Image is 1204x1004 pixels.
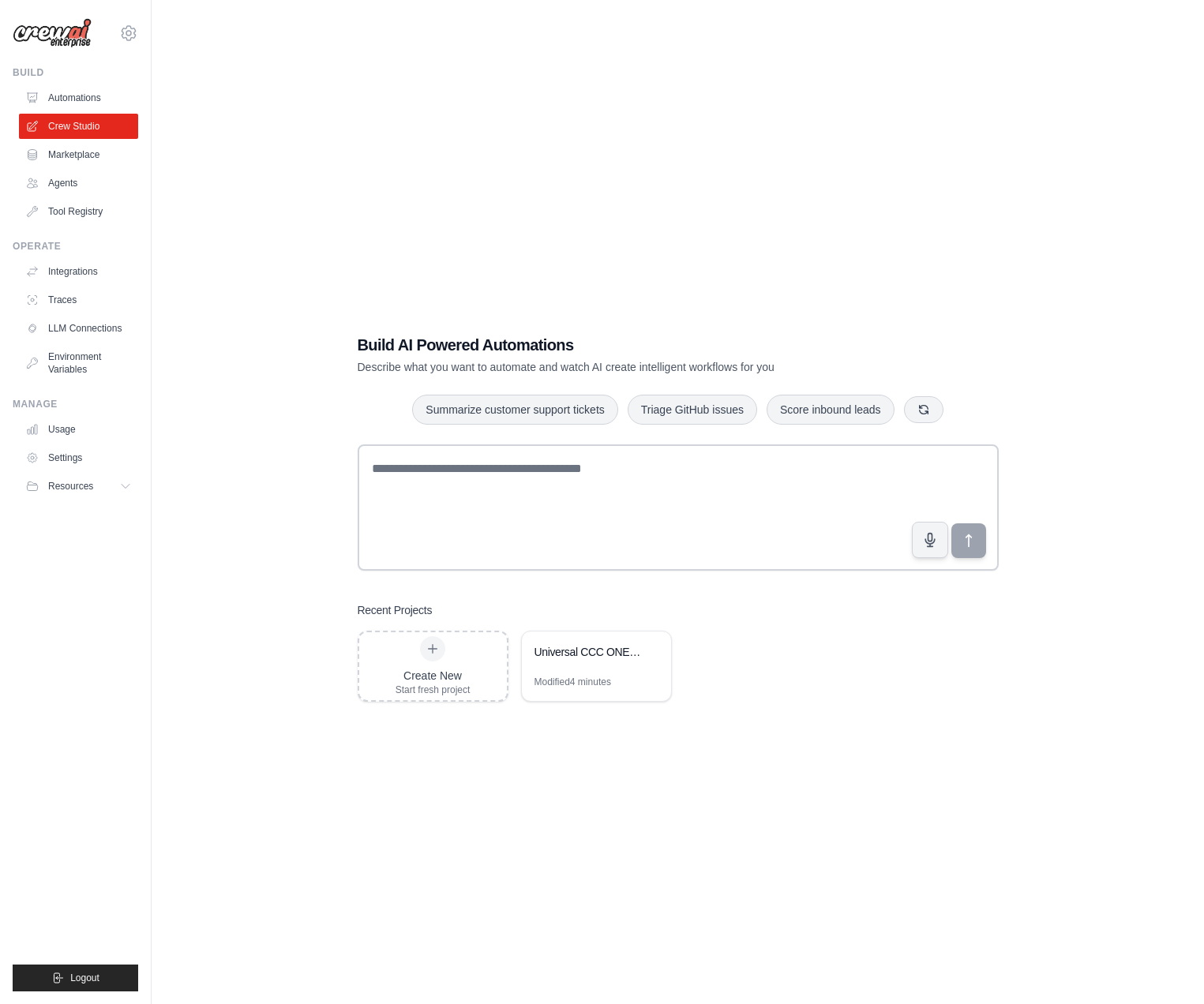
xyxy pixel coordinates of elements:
[358,359,888,375] p: Describe what you want to automate and watch AI create intelligent workflows for you
[19,316,138,341] a: LLM Connections
[13,398,138,410] div: Manage
[19,142,138,167] a: Marketplace
[396,668,471,684] div: Create New
[13,240,138,253] div: Operate
[19,344,138,382] a: Environment Variables
[70,972,99,984] span: Logout
[534,676,611,688] div: Modified 4 minutes
[1125,928,1204,1004] iframe: Chat Widget
[19,259,138,284] a: Integrations
[13,18,92,48] img: Logo
[767,395,895,425] button: Score inbound leads
[19,445,138,470] a: Settings
[48,480,93,493] span: Resources
[19,474,138,499] button: Resources
[628,395,757,425] button: Triage GitHub issues
[534,644,643,660] div: Universal CCC ONE Supplement Auditing System
[912,522,948,558] button: Click to speak your automation idea
[904,396,943,423] button: Get new suggestions
[13,965,138,991] button: Logout
[358,602,433,618] h3: Recent Projects
[412,395,617,425] button: Summarize customer support tickets
[358,334,888,356] h1: Build AI Powered Automations
[396,684,471,696] div: Start fresh project
[19,287,138,313] a: Traces
[19,85,138,111] a: Automations
[19,199,138,224] a: Tool Registry
[19,417,138,442] a: Usage
[19,114,138,139] a: Crew Studio
[13,66,138,79] div: Build
[19,170,138,196] a: Agents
